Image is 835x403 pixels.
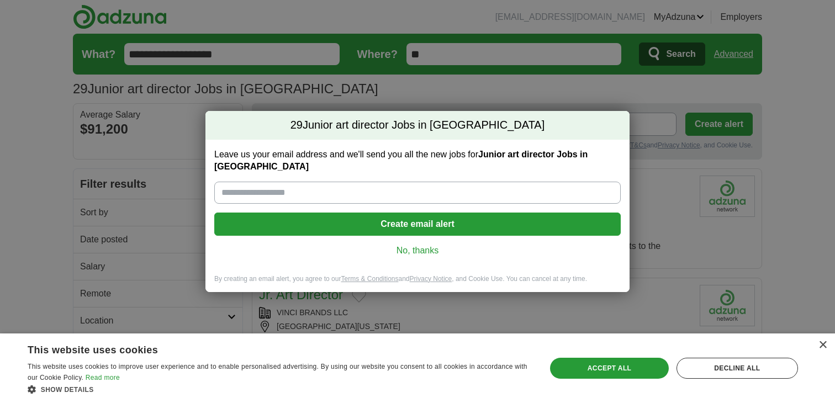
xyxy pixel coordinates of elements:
[28,340,503,357] div: This website uses cookies
[205,111,630,140] h2: Junior art director Jobs in [GEOGRAPHIC_DATA]
[550,358,668,379] div: Accept all
[28,363,527,381] span: This website uses cookies to improve user experience and to enable personalised advertising. By u...
[410,275,452,283] a: Privacy Notice
[41,386,94,394] span: Show details
[214,213,621,236] button: Create email alert
[341,275,398,283] a: Terms & Conditions
[677,358,798,379] div: Decline all
[214,149,621,173] label: Leave us your email address and we'll send you all the new jobs for
[223,245,612,257] a: No, thanks
[214,150,588,171] strong: Junior art director Jobs in [GEOGRAPHIC_DATA]
[205,274,630,293] div: By creating an email alert, you agree to our and , and Cookie Use. You can cancel at any time.
[290,118,303,133] span: 29
[28,384,531,395] div: Show details
[86,374,120,381] a: Read more, opens a new window
[818,341,827,349] div: Close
